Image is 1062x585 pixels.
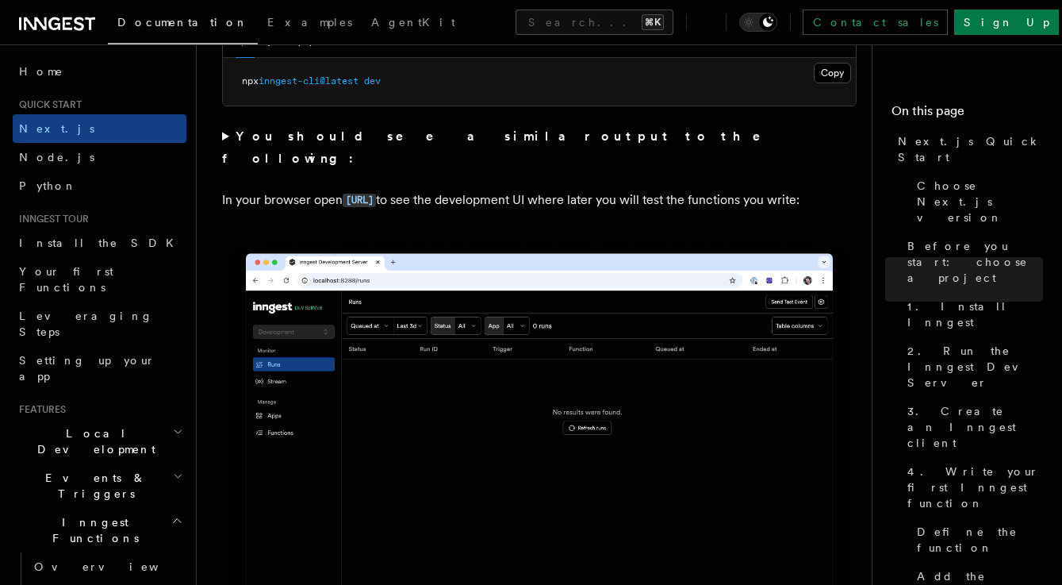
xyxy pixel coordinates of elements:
[907,298,1043,330] span: 1. Install Inngest
[13,57,186,86] a: Home
[19,237,183,249] span: Install the SDK
[891,102,1043,127] h4: On this page
[814,63,851,83] button: Copy
[13,346,186,391] a: Setting up your app
[222,189,857,212] p: In your browser open to see the development UI where later you will test the functions you write:
[19,122,94,135] span: Next.js
[911,518,1043,562] a: Define the function
[364,75,381,87] span: dev
[13,514,171,546] span: Inngest Functions
[13,403,66,416] span: Features
[222,125,857,170] summary: You should see a similar output to the following:
[13,171,186,200] a: Python
[898,133,1043,165] span: Next.js Quick Start
[28,552,186,581] a: Overview
[901,292,1043,337] a: 1. Install Inngest
[516,10,673,35] button: Search...⌘K
[222,129,783,166] strong: You should see a similar output to the following:
[901,397,1043,457] a: 3. Create an Inngest client
[19,64,63,79] span: Home
[13,114,186,143] a: Next.js
[917,178,1043,225] span: Choose Next.js version
[907,403,1043,451] span: 3. Create an Inngest client
[803,10,948,35] a: Contact sales
[13,425,173,457] span: Local Development
[911,171,1043,232] a: Choose Next.js version
[19,151,94,164] span: Node.js
[13,464,186,508] button: Events & Triggers
[13,143,186,171] a: Node.js
[108,5,258,44] a: Documentation
[13,213,89,225] span: Inngest tour
[13,229,186,257] a: Install the SDK
[13,470,173,502] span: Events & Triggers
[242,75,259,87] span: npx
[34,560,197,573] span: Overview
[267,16,352,29] span: Examples
[642,14,664,30] kbd: ⌘K
[371,16,455,29] span: AgentKit
[954,10,1059,35] a: Sign Up
[13,98,82,111] span: Quick start
[917,524,1043,556] span: Define the function
[901,232,1043,292] a: Before you start: choose a project
[907,343,1043,391] span: 2. Run the Inngest Dev Server
[907,464,1043,511] span: 4. Write your first Inngest function
[901,457,1043,518] a: 4. Write your first Inngest function
[19,265,113,294] span: Your first Functions
[13,419,186,464] button: Local Development
[343,192,376,207] a: [URL]
[343,194,376,207] code: [URL]
[259,75,358,87] span: inngest-cli@latest
[19,179,77,192] span: Python
[117,16,248,29] span: Documentation
[901,337,1043,397] a: 2. Run the Inngest Dev Server
[362,5,465,43] a: AgentKit
[19,310,153,338] span: Leveraging Steps
[13,257,186,302] a: Your first Functions
[13,508,186,552] button: Inngest Functions
[739,13,777,32] button: Toggle dark mode
[891,127,1043,171] a: Next.js Quick Start
[907,238,1043,286] span: Before you start: choose a project
[19,354,155,383] span: Setting up your app
[258,5,362,43] a: Examples
[13,302,186,346] a: Leveraging Steps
